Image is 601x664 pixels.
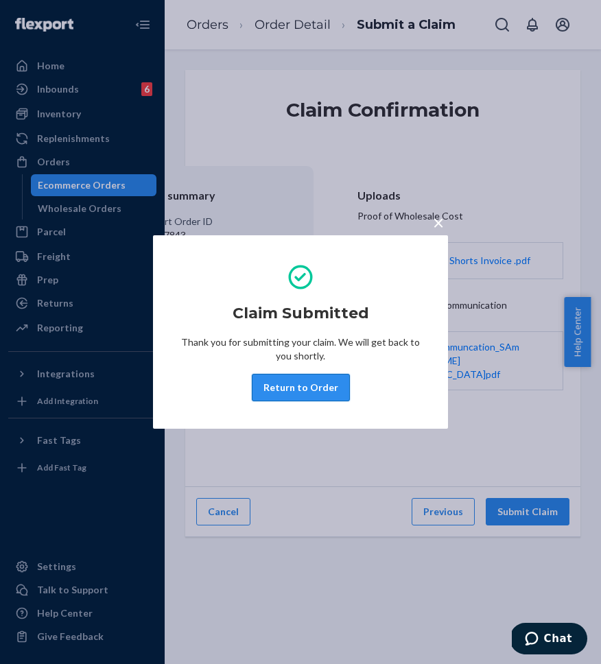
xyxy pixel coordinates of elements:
[233,303,369,324] h2: Claim Submitted
[180,335,421,363] p: Thank you for submitting your claim. We will get back to you shortly.
[512,623,587,657] iframe: Opens a widget where you can chat to one of our agents
[252,374,350,401] button: Return to Order
[433,211,444,234] span: ×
